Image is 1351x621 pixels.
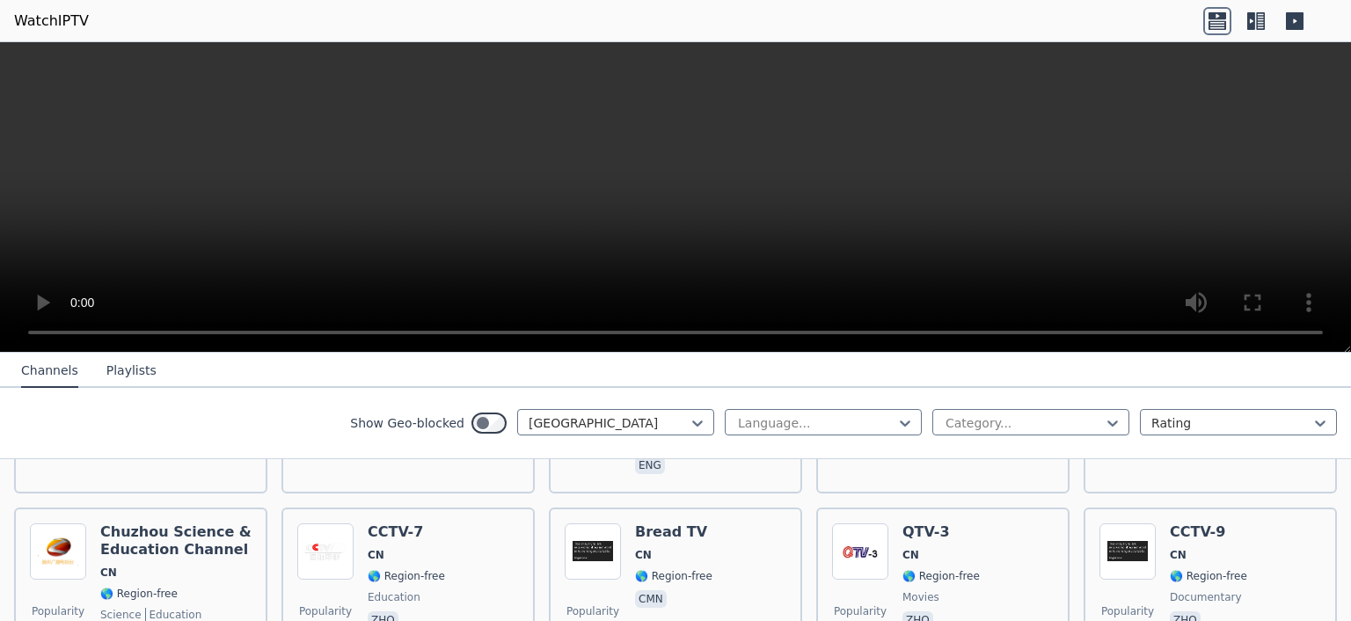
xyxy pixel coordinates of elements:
img: Chuzhou Science & Education Channel [30,523,86,580]
span: CN [635,548,652,562]
span: Popularity [32,604,84,618]
span: documentary [1170,590,1242,604]
span: 🌎 Region-free [902,569,980,583]
span: movies [902,590,939,604]
span: CN [1170,548,1187,562]
button: Channels [21,354,78,388]
a: WatchIPTV [14,11,89,32]
h6: QTV-3 [902,523,980,541]
h6: CCTV-9 [1170,523,1247,541]
span: 🌎 Region-free [1170,569,1247,583]
h6: Chuzhou Science & Education Channel [100,523,252,559]
span: Popularity [834,604,887,618]
span: 🌎 Region-free [635,569,712,583]
img: QTV-3 [832,523,888,580]
span: Popularity [299,604,352,618]
h6: Bread TV [635,523,712,541]
img: CCTV-7 [297,523,354,580]
span: CN [902,548,919,562]
button: Playlists [106,354,157,388]
img: Bread TV [565,523,621,580]
span: 🌎 Region-free [100,587,178,601]
img: CCTV-9 [1099,523,1156,580]
h6: CCTV-7 [368,523,445,541]
span: CN [368,548,384,562]
span: CN [100,566,117,580]
span: Popularity [566,604,619,618]
span: education [368,590,420,604]
p: cmn [635,590,667,608]
span: 🌎 Region-free [368,569,445,583]
span: Popularity [1101,604,1154,618]
label: Show Geo-blocked [350,414,464,432]
p: eng [635,457,665,474]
